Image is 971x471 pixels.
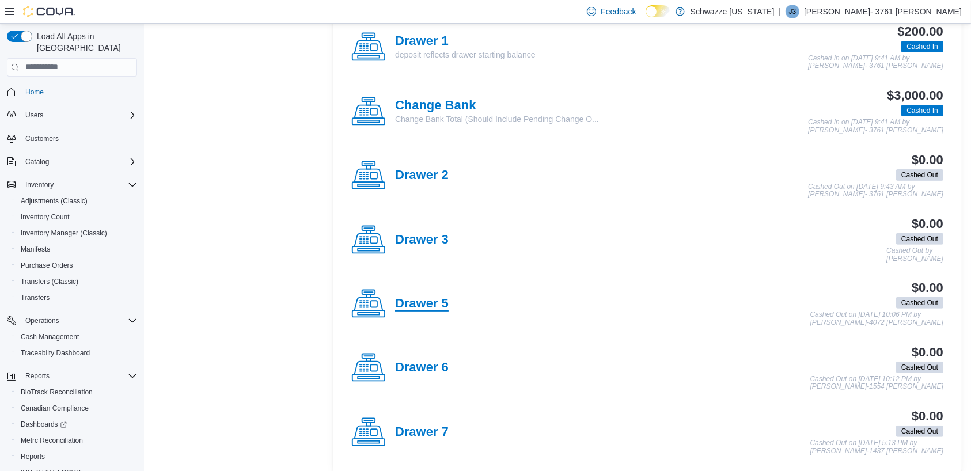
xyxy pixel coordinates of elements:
h4: Drawer 2 [395,168,449,183]
h4: Change Bank [395,98,599,113]
h4: Drawer 7 [395,425,449,440]
input: Dark Mode [646,5,670,17]
span: Inventory Manager (Classic) [16,226,137,240]
p: Cashed Out on [DATE] 9:43 AM by [PERSON_NAME]- 3761 [PERSON_NAME] [808,183,943,199]
p: | [779,5,781,18]
span: Canadian Compliance [16,401,137,415]
h3: $0.00 [912,281,943,295]
a: Inventory Manager (Classic) [16,226,112,240]
button: Manifests [12,241,142,257]
span: Reports [21,369,137,383]
span: Users [25,111,43,120]
button: Metrc Reconciliation [12,432,142,449]
button: Users [21,108,48,122]
p: [PERSON_NAME]- 3761 [PERSON_NAME] [804,5,962,18]
span: Canadian Compliance [21,404,89,413]
a: BioTrack Reconciliation [16,385,97,399]
h3: $0.00 [912,153,943,167]
div: Notification [787,420,953,434]
h4: Drawer 5 [395,297,449,312]
a: Home [21,85,48,99]
button: Inventory [21,178,58,192]
h3: $200.00 [898,25,943,39]
button: Operations [21,314,64,328]
span: Inventory [25,180,54,189]
span: Operations [21,314,137,328]
span: Cashed Out [901,234,938,244]
a: Cash Management [16,330,84,344]
a: Inventory Count [16,210,74,224]
button: Transfers [12,290,142,306]
span: Successful [787,420,835,434]
p: deposit reflects drawer starting balance [395,49,536,60]
span: Cashed Out [901,298,938,308]
span: Feedback [601,6,636,17]
a: Traceabilty Dashboard [16,346,94,360]
button: Reports [2,368,142,384]
button: Traceabilty Dashboard [12,345,142,361]
span: Inventory Count [16,210,137,224]
span: Traceabilty Dashboard [21,348,90,358]
span: Purchase Orders [21,261,73,270]
span: Catalog [25,157,49,166]
span: BioTrack Reconciliation [21,388,93,397]
span: Cashed Out [896,169,943,181]
h3: $0.00 [912,345,943,359]
a: Dashboards [16,417,71,431]
a: Adjustments (Classic) [16,194,92,208]
h4: Drawer 3 [395,233,449,248]
button: Operations [2,313,142,329]
span: Metrc Reconciliation [21,436,83,445]
p: Cashed Out on [DATE] 10:06 PM by [PERSON_NAME]-4072 [PERSON_NAME] [810,311,943,326]
p: Change Bank Total (Should Include Pending Change O... [395,113,599,125]
span: Manifests [16,242,137,256]
span: Home [25,88,44,97]
span: Metrc Reconciliation [16,434,137,447]
button: Cash Management [12,329,142,345]
span: Customers [25,134,59,143]
span: Cashed In [901,105,943,116]
button: Inventory Manager (Classic) [12,225,142,241]
p: Cashed Out by [PERSON_NAME] [886,247,943,263]
span: Cashed In [901,41,943,52]
a: Reports [16,450,50,464]
a: Canadian Compliance [16,401,93,415]
span: Transfers (Classic) [16,275,137,288]
button: Reports [12,449,142,465]
span: Users [21,108,137,122]
button: Reports [21,369,54,383]
span: Adjustments (Classic) [21,196,88,206]
span: Inventory Count [21,212,70,222]
span: J3 [789,5,796,18]
span: Cashed Out [901,170,938,180]
span: Purchase Orders [16,259,137,272]
span: Customers [21,131,137,146]
button: Purchase Orders [12,257,142,274]
span: Dark Mode [646,17,646,18]
button: Inventory Count [12,209,142,225]
a: Transfers (Classic) [16,275,83,288]
a: Transfers [16,291,54,305]
button: Users [2,107,142,123]
h4: Drawer 6 [395,360,449,375]
a: Customers [21,132,63,146]
div: Jennifer- 3761 Seward [786,5,799,18]
img: Cova [23,6,75,17]
button: Transfers (Classic) [12,274,142,290]
span: Operations [25,316,59,325]
span: Traceabilty Dashboard [16,346,137,360]
div: Updated [787,439,953,453]
p: Cashed In on [DATE] 9:41 AM by [PERSON_NAME]- 3761 [PERSON_NAME] [808,119,943,134]
button: BioTrack Reconciliation [12,384,142,400]
button: Dismiss toast [939,420,953,434]
h3: $3,000.00 [887,89,943,102]
h4: Drawer 1 [395,34,536,49]
p: Schwazze [US_STATE] [691,5,775,18]
a: Dashboards [12,416,142,432]
a: Manifests [16,242,55,256]
span: Reports [25,371,50,381]
span: Transfers [16,291,137,305]
span: Load All Apps in [GEOGRAPHIC_DATA] [32,31,137,54]
span: Inventory [21,178,137,192]
span: Reports [16,450,137,464]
